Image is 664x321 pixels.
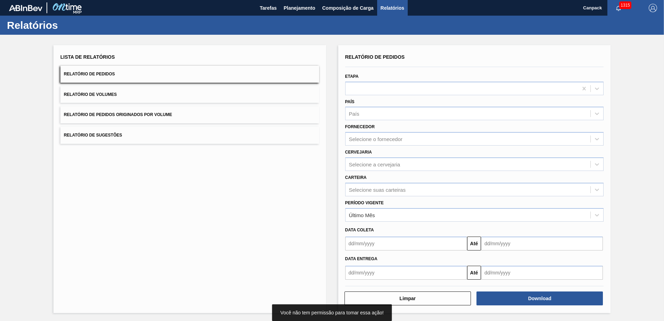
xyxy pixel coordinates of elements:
[64,112,172,117] span: Relatório de Pedidos Originados por Volume
[649,4,657,12] img: Logout
[349,161,400,167] div: Selecione a cervejaria
[60,66,319,83] button: Relatório de Pedidos
[619,1,631,9] span: 1315
[64,133,122,138] span: Relatório de Sugestões
[345,74,359,79] label: Etapa
[607,3,630,13] button: Notificações
[64,72,115,76] span: Relatório de Pedidos
[284,4,315,12] span: Planejamento
[345,256,377,261] span: Data Entrega
[280,310,383,315] span: Você não tem permissão para tomar essa ação!
[7,21,130,29] h1: Relatórios
[345,291,471,305] button: Limpar
[345,237,467,250] input: dd/mm/yyyy
[345,228,374,232] span: Data coleta
[345,150,372,155] label: Cervejaria
[349,136,402,142] div: Selecione o fornecedor
[345,99,355,104] label: País
[60,54,115,60] span: Lista de Relatórios
[322,4,374,12] span: Composição de Carga
[9,5,42,11] img: TNhmsLtSVTkK8tSr43FrP2fwEKptu5GPRR3wAAAABJRU5ErkJggg==
[345,266,467,280] input: dd/mm/yyyy
[349,212,375,218] div: Último Mês
[467,237,481,250] button: Até
[349,111,359,117] div: País
[481,266,603,280] input: dd/mm/yyyy
[60,127,319,144] button: Relatório de Sugestões
[64,92,117,97] span: Relatório de Volumes
[345,175,367,180] label: Carteira
[349,187,406,192] div: Selecione suas carteiras
[481,237,603,250] input: dd/mm/yyyy
[345,200,384,205] label: Período Vigente
[345,54,405,60] span: Relatório de Pedidos
[260,4,277,12] span: Tarefas
[467,266,481,280] button: Até
[345,124,375,129] label: Fornecedor
[476,291,603,305] button: Download
[60,86,319,103] button: Relatório de Volumes
[60,106,319,123] button: Relatório de Pedidos Originados por Volume
[381,4,404,12] span: Relatórios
